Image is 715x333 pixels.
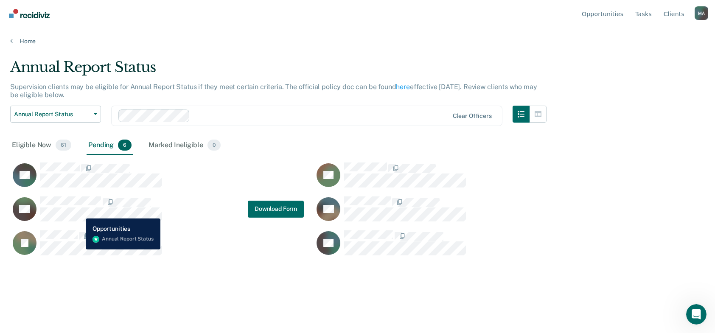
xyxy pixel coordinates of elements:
[9,9,50,18] img: Recidiviz
[248,200,304,217] a: Navigate to form link
[695,6,708,20] div: M A
[686,304,707,325] iframe: Intercom live chat
[314,162,618,196] div: CaseloadOpportunityCell-03519047
[147,136,222,155] div: Marked Ineligible0
[314,230,618,264] div: CaseloadOpportunityCell-02587064
[10,106,101,123] button: Annual Report Status
[10,59,547,83] div: Annual Report Status
[207,140,221,151] span: 0
[10,162,314,196] div: CaseloadOpportunityCell-03530278
[453,112,492,120] div: Clear officers
[87,136,133,155] div: Pending6
[10,37,705,45] a: Home
[695,6,708,20] button: Profile dropdown button
[248,200,304,217] button: Download Form
[396,83,410,91] a: here
[314,196,618,230] div: CaseloadOpportunityCell-05168002
[10,83,537,99] p: Supervision clients may be eligible for Annual Report Status if they meet certain criteria. The o...
[10,196,314,230] div: CaseloadOpportunityCell-07887669
[14,111,90,118] span: Annual Report Status
[118,140,132,151] span: 6
[10,230,314,264] div: CaseloadOpportunityCell-05619323
[10,136,73,155] div: Eligible Now61
[56,140,71,151] span: 61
